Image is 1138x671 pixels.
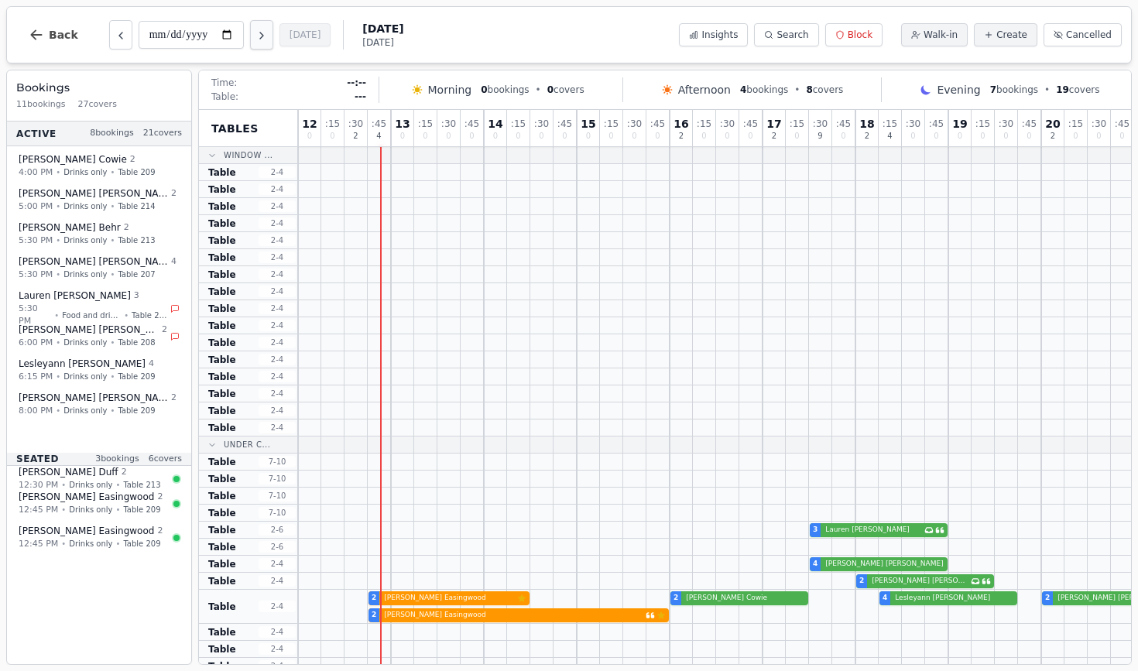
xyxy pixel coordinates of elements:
span: 2 [372,610,376,621]
span: : 15 [1068,119,1083,128]
span: • [794,84,800,96]
span: 8:00 PM [19,404,53,417]
span: 7 [990,84,996,95]
span: 0 [539,132,543,140]
span: 0 [547,84,554,95]
span: : 45 [372,119,386,128]
span: Table 209 [123,538,160,549]
span: 6 covers [149,452,182,465]
span: : 30 [1092,119,1106,128]
span: Under C... [224,439,270,450]
span: 2 - 4 [259,371,296,382]
span: Table [208,601,236,613]
span: 2 - 4 [259,166,296,178]
span: Table [208,575,236,587]
span: 2 [859,576,864,587]
span: 0 [748,132,752,140]
span: Table [208,320,236,332]
span: Table [208,252,236,264]
span: Table 214 [118,200,155,212]
span: 2 [162,324,167,337]
span: Table 209 [118,371,155,382]
span: Table [208,166,236,179]
span: 2 - 4 [259,183,296,195]
span: Table 213 [118,235,155,246]
span: Tables [211,121,259,136]
span: • [536,84,541,96]
span: 0 [1027,132,1031,140]
span: Drinks only [63,235,107,246]
span: Table [208,354,236,366]
span: 14 [488,118,502,129]
button: [PERSON_NAME] [PERSON_NAME]45:30 PM•Drinks only•Table 207 [10,250,188,286]
button: Block [825,23,883,46]
span: 13 [395,118,410,129]
span: Search [776,29,808,41]
span: 2 - 4 [259,320,296,331]
span: 0 [958,132,962,140]
span: : 45 [1115,119,1129,128]
button: Lesleyann [PERSON_NAME]46:15 PM•Drinks only•Table 209 [10,352,188,389]
span: 0 [701,132,706,140]
span: 2 - 4 [259,405,296,416]
span: Table [208,303,236,315]
span: : 15 [604,119,619,128]
span: : 45 [743,119,758,128]
span: 2 [124,221,129,235]
span: • [111,337,115,348]
span: Table 208 [118,337,155,348]
button: [PERSON_NAME] [PERSON_NAME]25:00 PM•Drinks only•Table 214 [10,182,188,218]
span: [DATE] [362,21,403,36]
span: 7 - 10 [259,473,296,484]
span: Drinks only [63,337,107,348]
span: 11 bookings [16,98,66,111]
span: 27 covers [78,98,117,111]
span: 12:45 PM [19,503,58,516]
span: 5:00 PM [19,200,53,213]
span: Lauren [PERSON_NAME] [19,289,131,302]
span: • [111,166,115,178]
span: 2 [157,525,163,538]
span: • [111,269,115,280]
span: Table 207 [118,269,155,280]
button: [DATE] [279,23,331,46]
span: 2 [157,491,163,504]
span: Table [208,422,236,434]
svg: Customer message [935,526,944,535]
span: Lesleyann [PERSON_NAME] [892,593,1014,604]
span: Table [208,235,236,247]
button: Previous day [109,20,132,50]
button: Cancelled [1044,23,1122,46]
button: Next day [250,20,273,50]
span: --- [355,91,366,103]
span: 0 [841,132,845,140]
span: Food and drinks [62,309,121,320]
span: 2 - 4 [259,269,296,280]
span: 2 [865,132,869,140]
span: [PERSON_NAME] Easingwood [381,610,644,621]
svg: Customer message [982,577,991,586]
span: Table [208,337,236,349]
span: 2 [1045,593,1050,604]
span: 2 - 4 [259,626,296,638]
span: • [54,309,59,320]
span: [PERSON_NAME] Behr [19,221,121,234]
span: 2 - 4 [259,235,296,246]
span: 20 [1045,118,1060,129]
span: 4:00 PM [19,166,53,179]
span: 8 [806,84,812,95]
span: 0 [1003,132,1008,140]
h3: Bookings [16,80,182,95]
span: 2 - 6 [259,524,296,536]
span: covers [547,84,584,96]
span: 7 - 10 [259,507,296,519]
span: 0 [608,132,613,140]
span: Block [848,29,872,41]
span: • [56,166,60,178]
span: Cancelled [1066,29,1112,41]
span: • [56,337,60,348]
span: [PERSON_NAME] Cowie [19,153,127,166]
span: 3 [813,525,818,536]
span: 2 - 4 [259,601,296,612]
span: Afternoon [678,82,731,98]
